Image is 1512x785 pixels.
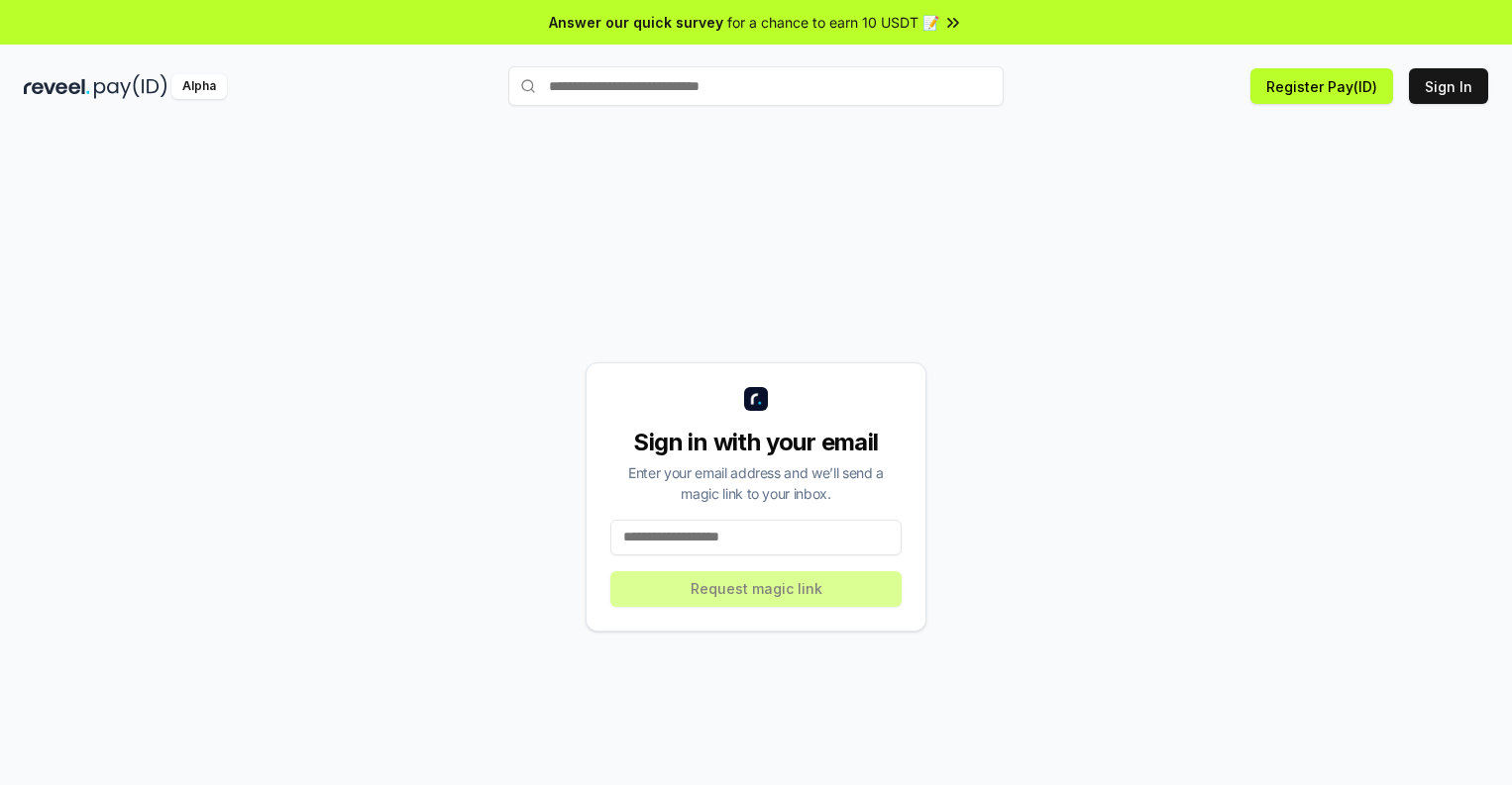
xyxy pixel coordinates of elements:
img: pay_id [94,74,167,99]
img: reveel_dark [24,74,90,99]
button: Register Pay(ID) [1250,68,1393,104]
div: Alpha [171,74,227,99]
span: for a chance to earn 10 USDT 📝 [727,12,939,33]
span: Answer our quick survey [549,12,723,33]
img: logo_small [744,387,768,411]
button: Sign In [1409,68,1488,104]
div: Enter your email address and we’ll send a magic link to your inbox. [610,462,902,504]
div: Sign in with your email [610,427,902,458]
